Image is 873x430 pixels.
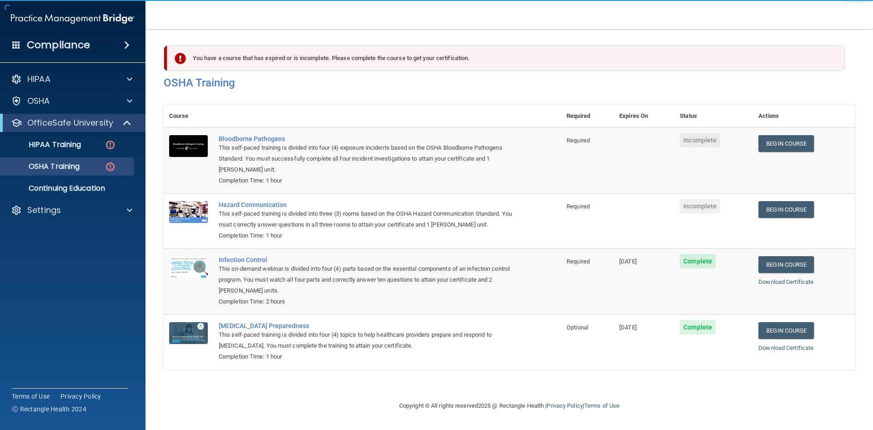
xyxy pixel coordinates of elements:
p: HIPAA [27,74,50,85]
div: Completion Time: 1 hour [219,175,516,186]
a: Begin Course [758,256,814,273]
span: Complete [680,320,716,334]
span: Ⓒ Rectangle Health 2024 [12,405,86,414]
span: Optional [567,324,588,331]
a: Terms of Use [584,402,619,409]
a: Bloodborne Pathogens [219,135,516,142]
a: Hazard Communication [219,201,516,208]
span: Complete [680,254,716,268]
h4: OSHA Training [164,76,855,89]
a: OfficeSafe University [11,117,132,128]
th: Course [164,105,213,127]
p: OfficeSafe University [27,117,113,128]
h4: Compliance [27,39,90,51]
a: Begin Course [758,322,814,339]
div: You have a course that has expired or is incomplete. Please complete the course to get your certi... [167,46,845,71]
div: This self-paced training is divided into four (4) topics to help healthcare providers prepare and... [219,329,516,351]
img: exclamation-circle-solid-danger.72ef9ffc.png [175,53,186,64]
p: OSHA [27,96,50,106]
p: Settings [27,205,61,216]
img: PMB logo [11,10,135,28]
p: HIPAA Training [6,140,81,149]
span: [DATE] [619,258,637,265]
a: Privacy Policy [60,392,101,401]
p: OSHA Training [6,162,80,171]
a: OSHA [11,96,132,106]
a: Infection Control [219,256,516,263]
img: danger-circle.6113f641.png [105,161,116,172]
span: Required [567,203,590,210]
span: Incomplete [680,133,720,147]
th: Status [674,105,753,127]
div: This self-paced training is divided into three (3) rooms based on the OSHA Hazard Communication S... [219,208,516,230]
img: danger-circle.6113f641.png [105,139,116,151]
a: Download Certificate [758,344,813,351]
span: Required [567,137,590,144]
a: Terms of Use [12,392,50,401]
span: Required [567,258,590,265]
div: Completion Time: 1 hour [219,230,516,241]
a: Begin Course [758,135,814,152]
a: HIPAA [11,74,132,85]
p: Continuing Education [6,184,130,193]
a: Settings [11,205,132,216]
div: This on-demand webinar is divided into four (4) parts based on the essential components of an inf... [219,263,516,296]
th: Required [561,105,614,127]
th: Actions [753,105,855,127]
a: [MEDICAL_DATA] Preparedness [219,322,516,329]
div: This self-paced training is divided into four (4) exposure incidents based on the OSHA Bloodborne... [219,142,516,175]
a: Privacy Policy [547,402,582,409]
span: [DATE] [619,324,637,331]
th: Expires On [614,105,674,127]
a: Begin Course [758,201,814,218]
div: Completion Time: 1 hour [219,351,516,362]
div: Completion Time: 2 hours [219,296,516,307]
span: Incomplete [680,199,720,213]
a: Download Certificate [758,278,813,285]
div: Copyright © All rights reserved 2025 @ Rectangle Health | | [343,391,675,420]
